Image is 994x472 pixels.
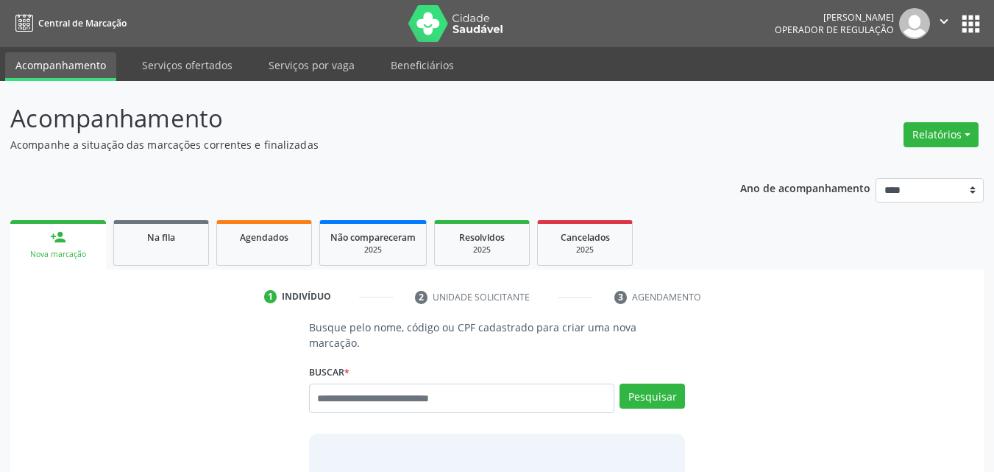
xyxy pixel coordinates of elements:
[548,244,622,256] div: 2025
[10,137,692,152] p: Acompanhe a situação das marcações correntes e finalizadas
[958,11,984,37] button: apps
[282,290,331,303] div: Indivíduo
[561,231,610,244] span: Cancelados
[330,244,416,256] div: 2025
[309,320,686,351] p: Busque pelo nome, código ou CPF cadastrado para criar uma nova marcação.
[132,52,243,78] a: Serviços ofertados
[264,290,277,303] div: 1
[330,231,416,244] span: Não compareceram
[147,231,175,244] span: Na fila
[930,8,958,39] button: 
[240,231,288,244] span: Agendados
[380,52,464,78] a: Beneficiários
[775,11,894,24] div: [PERSON_NAME]
[936,13,952,29] i: 
[899,8,930,39] img: img
[775,24,894,36] span: Operador de regulação
[740,178,870,197] p: Ano de acompanhamento
[904,122,979,147] button: Relatórios
[309,361,349,384] label: Buscar
[258,52,365,78] a: Serviços por vaga
[5,52,116,81] a: Acompanhamento
[445,244,519,256] div: 2025
[620,384,685,409] button: Pesquisar
[10,11,127,35] a: Central de Marcação
[38,17,127,29] span: Central de Marcação
[50,229,66,245] div: person_add
[21,249,96,260] div: Nova marcação
[10,100,692,137] p: Acompanhamento
[459,231,505,244] span: Resolvidos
